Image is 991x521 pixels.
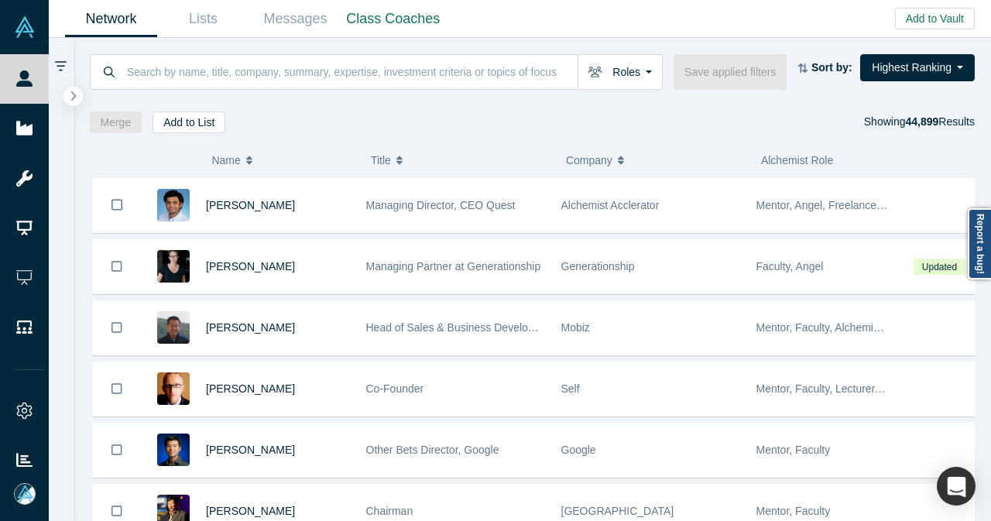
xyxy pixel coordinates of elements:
span: Mobiz [561,321,590,334]
a: Messages [249,1,341,37]
a: Lists [157,1,249,37]
img: Mia Scott's Account [14,483,36,505]
a: Class Coaches [341,1,445,37]
span: Other Bets Director, Google [366,444,499,456]
span: Chairman [366,505,413,517]
button: Bookmark [93,423,141,477]
span: Self [561,382,580,395]
a: Report a bug! [968,208,991,279]
span: Alchemist Role [761,154,833,166]
a: [PERSON_NAME] [206,321,295,334]
span: Faculty, Angel [756,260,824,272]
span: Mentor, Faculty [756,444,831,456]
span: Managing Director, CEO Quest [366,199,516,211]
img: Robert Winder's Profile Image [157,372,190,405]
a: [PERSON_NAME] [206,505,295,517]
button: Name [211,144,355,177]
img: Gnani Palanikumar's Profile Image [157,189,190,221]
button: Add to Vault [895,8,975,29]
button: Highest Ranking [860,54,975,81]
a: Network [65,1,157,37]
button: Bookmark [93,240,141,293]
span: Alchemist Acclerator [561,199,660,211]
button: Bookmark [93,362,141,416]
span: Company [566,144,612,177]
img: Michael Chang's Profile Image [157,311,190,344]
button: Roles [578,54,663,90]
strong: Sort by: [811,61,852,74]
span: Head of Sales & Business Development (interim) [366,321,601,334]
span: Updated [914,259,965,275]
img: Rachel Chalmers's Profile Image [157,250,190,283]
button: Title [371,144,550,177]
button: Bookmark [93,301,141,355]
strong: 44,899 [905,115,938,128]
div: Showing [864,111,975,133]
span: Title [371,144,391,177]
span: Google [561,444,596,456]
a: [PERSON_NAME] [206,199,295,211]
button: Merge [90,111,142,133]
span: Generationship [561,260,635,272]
span: Mentor, Faculty [756,505,831,517]
button: Add to List [153,111,225,133]
span: Managing Partner at Generationship [366,260,541,272]
span: Mentor, Faculty, Alchemist 25 [756,321,897,334]
img: Alchemist Vault Logo [14,16,36,38]
button: Bookmark [93,178,141,232]
button: Company [566,144,745,177]
a: [PERSON_NAME] [206,260,295,272]
span: Name [211,144,240,177]
span: Results [905,115,975,128]
a: [PERSON_NAME] [206,382,295,395]
button: Save applied filters [674,54,787,90]
span: [GEOGRAPHIC_DATA] [561,505,674,517]
input: Search by name, title, company, summary, expertise, investment criteria or topics of focus [125,53,578,90]
img: Steven Kan's Profile Image [157,434,190,466]
span: Co-Founder [366,382,424,395]
a: [PERSON_NAME] [206,444,295,456]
